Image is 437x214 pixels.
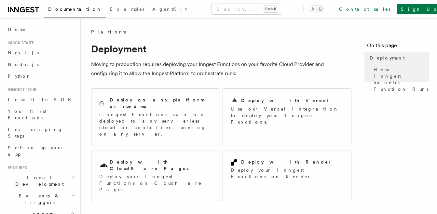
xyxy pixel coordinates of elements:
h1: Deployment [91,43,351,55]
span: Node.js [8,62,39,67]
span: Deployment [370,55,405,61]
h2: Deploy with Cloudflare Pages [110,159,212,172]
span: Events & Triggers [5,193,71,206]
span: Quick start [5,40,34,46]
span: Examples [110,7,144,12]
span: Features [5,165,27,170]
span: Platform [91,29,126,35]
span: Inngest tour [5,87,36,92]
a: AgentKit [148,2,191,18]
h2: Deploy on any platform or runtime [110,97,212,110]
p: Deploy your Inngest Functions on Render. [231,167,343,180]
span: Python [8,74,32,79]
span: Install the SDK [8,97,75,102]
span: Setting up your app [8,145,64,157]
span: How Inngest handles Function Runs [374,66,429,92]
span: Documentation [48,7,102,12]
a: Deploy on any platform or runtimeInngest Functions can be deployed to any serverless cloud or con... [91,88,220,145]
kbd: Ctrl+K [263,6,278,12]
a: Contact sales [335,4,394,14]
h4: On this page [367,42,429,52]
span: Next.js [8,50,39,55]
a: Documentation [44,2,106,18]
svg: Cloudflare [99,161,108,170]
a: Examples [106,2,148,18]
a: Home [5,23,76,35]
a: How Inngest handles Function Runs [371,64,429,95]
a: Next.js [5,47,76,59]
a: Deploy with Cloudflare PagesDeploy your Inngest Functions on Cloudflare Pages. [91,151,220,201]
h2: Deploy with Render [241,159,332,165]
span: Local Development [5,174,71,187]
p: Moving to production requires deploying your Inngest Functions on your favorite Cloud Provider an... [91,60,351,78]
span: Leveraging Steps [8,127,63,139]
a: Python [5,70,76,82]
button: Events & Triggers [5,190,76,208]
button: Search...Ctrl+K [212,4,282,14]
p: Deploy your Inngest Functions on Cloudflare Pages. [99,173,212,193]
span: Your first Functions [8,109,47,120]
button: Toggle dark mode [309,5,324,13]
button: Local Development [5,172,76,190]
a: Install the SDK [5,94,76,105]
span: AgentKit [152,7,187,12]
a: Your first Functions [5,105,76,124]
a: Deploy with VercelUse our Vercel Integration to deploy your Inngest Functions. [223,88,351,145]
a: Deploy with RenderDeploy your Inngest Functions on Render. [223,151,351,201]
p: Inngest Functions can be deployed to any serverless cloud or container running on any server. [99,111,212,137]
p: Use our Vercel Integration to deploy your Inngest Functions. [231,106,343,125]
h2: Deploy with Vercel [241,97,329,104]
a: Deployment [367,52,429,64]
span: Home [8,26,26,33]
a: Setting up your app [5,142,76,160]
a: Leveraging Steps [5,124,76,142]
a: Node.js [5,59,76,70]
